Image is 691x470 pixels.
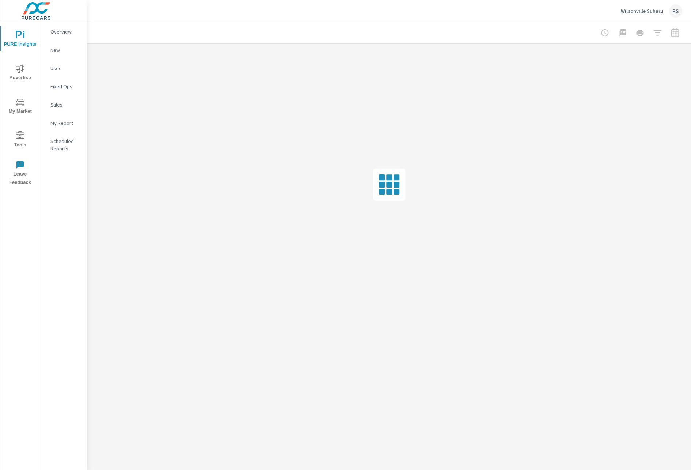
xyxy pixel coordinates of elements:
div: Overview [40,26,87,37]
div: PS [669,4,682,18]
div: Used [40,63,87,74]
span: Tools [3,131,38,149]
span: My Market [3,98,38,116]
p: Used [50,65,81,72]
div: Scheduled Reports [40,136,87,154]
span: Advertise [3,64,38,82]
span: Leave Feedback [3,161,38,187]
p: Fixed Ops [50,83,81,90]
div: New [40,45,87,55]
p: Wilsonville Subaru [621,8,663,14]
p: Overview [50,28,81,35]
p: Scheduled Reports [50,138,81,152]
div: My Report [40,117,87,128]
div: nav menu [0,22,40,190]
span: PURE Insights [3,31,38,49]
p: New [50,46,81,54]
div: Sales [40,99,87,110]
div: Fixed Ops [40,81,87,92]
p: My Report [50,119,81,127]
p: Sales [50,101,81,108]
